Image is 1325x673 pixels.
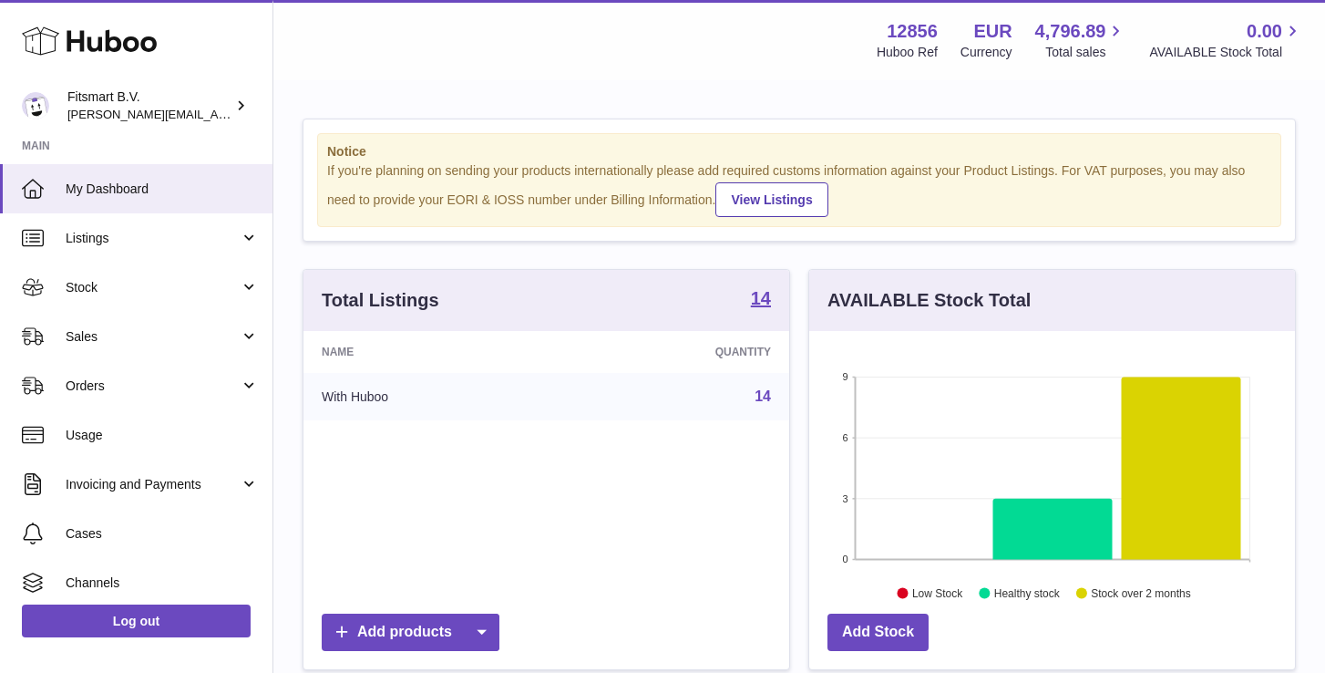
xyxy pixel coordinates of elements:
[322,288,439,313] h3: Total Listings
[827,288,1031,313] h3: AVAILABLE Stock Total
[842,432,847,443] text: 6
[22,92,49,119] img: jonathan@leaderoo.com
[327,143,1271,160] strong: Notice
[303,331,560,373] th: Name
[1149,19,1303,61] a: 0.00 AVAILABLE Stock Total
[1091,586,1190,599] text: Stock over 2 months
[842,554,847,564] text: 0
[1035,19,1106,44] span: 4,796.89
[66,328,240,346] span: Sales
[994,586,1061,599] text: Healthy stock
[66,230,240,247] span: Listings
[66,181,259,198] span: My Dashboard
[67,88,231,123] div: Fitsmart B.V.
[22,605,251,637] a: Log out
[751,289,771,311] a: 14
[877,44,938,61] div: Huboo Ref
[960,44,1012,61] div: Currency
[912,586,963,599] text: Low Stock
[1035,19,1127,61] a: 4,796.89 Total sales
[842,371,847,382] text: 9
[887,19,938,44] strong: 12856
[1045,44,1126,61] span: Total sales
[715,182,827,217] a: View Listings
[560,331,789,373] th: Quantity
[1247,19,1282,44] span: 0.00
[303,373,560,420] td: With Huboo
[751,289,771,307] strong: 14
[67,107,365,121] span: [PERSON_NAME][EMAIL_ADDRESS][DOMAIN_NAME]
[973,19,1012,44] strong: EUR
[827,614,929,651] a: Add Stock
[66,279,240,296] span: Stock
[66,378,240,395] span: Orders
[66,525,259,543] span: Cases
[66,427,259,444] span: Usage
[1149,44,1303,61] span: AVAILABLE Stock Total
[327,162,1271,217] div: If you're planning on sending your products internationally please add required customs informati...
[842,492,847,503] text: 3
[322,614,499,651] a: Add products
[66,575,259,592] span: Channels
[755,388,771,404] a: 14
[66,476,240,493] span: Invoicing and Payments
